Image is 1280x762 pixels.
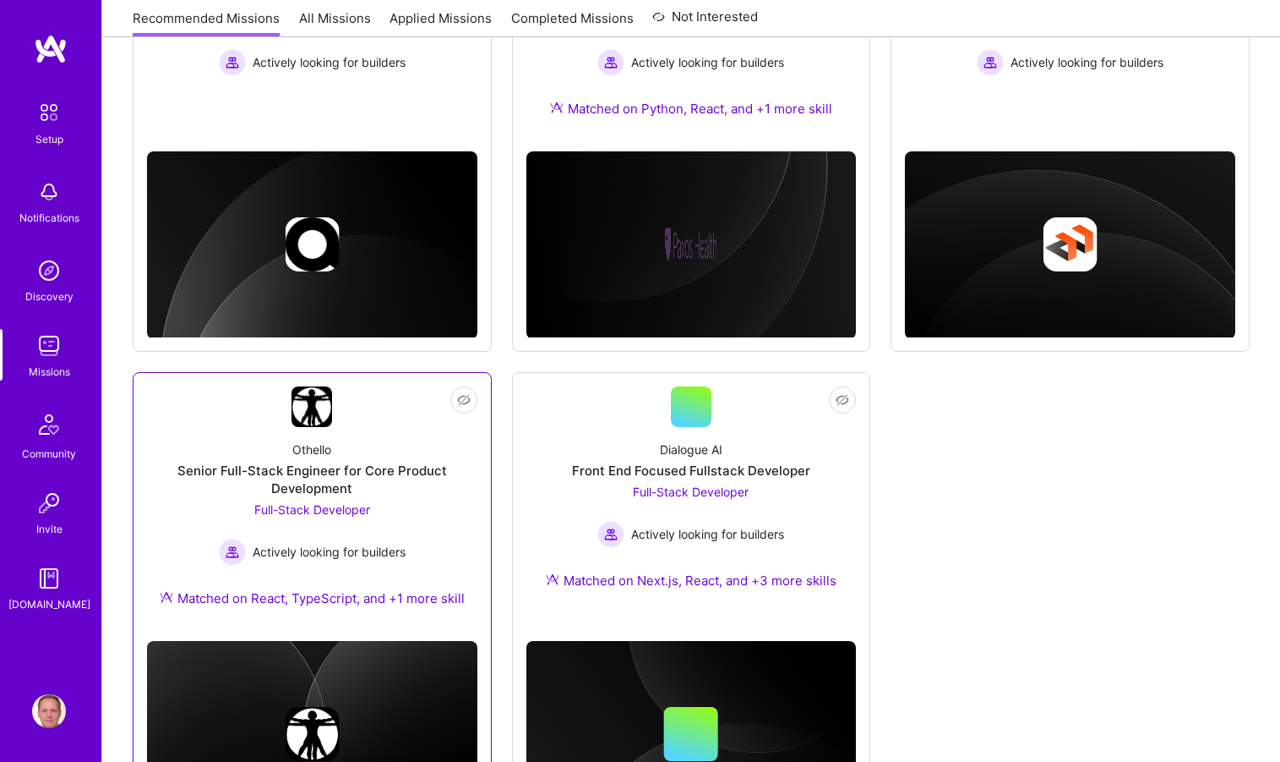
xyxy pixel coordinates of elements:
[526,151,857,339] img: cover
[631,525,784,543] span: Actively looking for builders
[31,95,67,130] img: setup
[572,462,810,480] div: Front End Focused Fullstack Developer
[550,100,832,118] div: Matched on Python, React, and +1 more skill
[299,9,371,37] a: All Missions
[285,707,339,761] img: Company logo
[254,502,370,517] span: Full-Stack Developer
[219,49,246,76] img: Actively looking for builders
[905,151,1235,339] img: cover
[836,393,849,407] i: icon EyeClosed
[22,445,76,463] div: Community
[8,595,90,613] div: [DOMAIN_NAME]
[1010,53,1163,71] span: Actively looking for builders
[291,386,332,427] img: Company Logo
[32,175,66,209] img: bell
[29,363,70,381] div: Missions
[32,329,66,363] img: teamwork
[652,7,758,37] a: Not Interested
[546,572,836,589] div: Matched on Next.js, React, and +3 more skills
[285,217,339,271] img: Company logo
[457,393,471,407] i: icon EyeClosed
[28,694,70,728] a: User Avatar
[29,404,69,445] img: Community
[253,543,406,561] span: Actively looking for builders
[219,539,246,566] img: Actively looking for builders
[32,486,66,520] img: Invite
[147,386,477,628] a: Company LogoOthelloSenior Full-Stack Engineer for Core Product DevelopmentFull-Stack Developer Ac...
[147,151,477,339] img: cover
[597,49,624,76] img: Actively looking for builders
[133,9,280,37] a: Recommended Missions
[631,53,784,71] span: Actively looking for builders
[292,441,331,458] div: Othello
[160,589,465,607] div: Matched on React, TypeScript, and +1 more skill
[977,49,1004,76] img: Actively looking for builders
[36,520,63,538] div: Invite
[19,209,79,227] div: Notifications
[32,562,66,595] img: guide book
[660,441,722,458] div: Dialogue AI
[546,573,559,586] img: Ateam Purple Icon
[550,101,564,114] img: Ateam Purple Icon
[389,9,492,37] a: Applied Missions
[147,462,477,497] div: Senior Full-Stack Engineer for Core Product Development
[597,521,624,548] img: Actively looking for builders
[34,34,68,64] img: logo
[633,485,749,499] span: Full-Stack Developer
[25,288,74,305] div: Discovery
[664,217,718,271] img: Company logo
[1043,217,1098,271] img: Company logo
[511,9,634,37] a: Completed Missions
[253,53,406,71] span: Actively looking for builders
[160,590,173,604] img: Ateam Purple Icon
[32,694,66,728] img: User Avatar
[526,386,857,610] a: Dialogue AIFront End Focused Fullstack DeveloperFull-Stack Developer Actively looking for builder...
[32,254,66,288] img: discovery
[35,130,63,148] div: Setup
